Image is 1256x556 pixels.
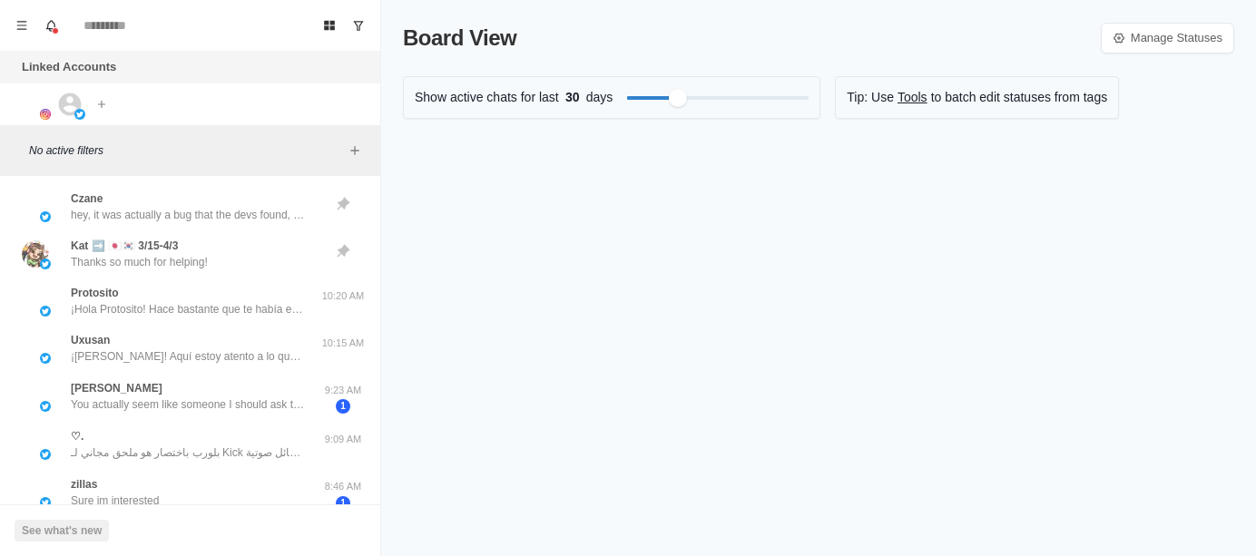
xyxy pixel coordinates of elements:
img: picture [40,306,51,317]
button: Show unread conversations [344,11,373,40]
p: 8:46 AM [320,479,366,494]
p: No active filters [29,142,344,159]
img: picture [40,211,51,222]
p: 9:23 AM [320,383,366,398]
span: 1 [336,399,350,414]
p: Sure im interested [71,493,159,509]
p: ¡[PERSON_NAME]! Aquí estoy atento a lo que necesites [71,348,307,365]
img: picture [40,401,51,412]
img: picture [40,497,51,508]
p: Thanks so much for helping! [71,254,208,270]
p: zillas [71,476,97,493]
p: Board View [403,22,516,54]
p: Kat ➡️ 🇯🇵🇰🇷 3/15-4/3 [71,238,178,254]
p: days [586,88,613,107]
img: picture [40,449,51,460]
button: Menu [7,11,36,40]
img: picture [40,109,51,120]
span: 30 [559,88,586,107]
p: 10:20 AM [320,288,366,304]
img: picture [40,353,51,364]
img: picture [40,258,51,269]
p: Uxusan [71,332,110,348]
p: ♡. [71,428,83,444]
p: Protosito [71,285,119,301]
div: Filter by activity days [669,89,687,107]
img: picture [74,109,85,120]
p: بلورب باختصار هو ملحق مجاني لـ Kick يتيح لجمهورك إرسال رسائل صوتية (TTS) أو تشغيل تنبيهات صوتية ت... [71,444,307,461]
p: ¡Hola Protosito! Hace bastante que te había escrito, sólo quería confirmar si habías recibido mi ... [71,301,307,317]
a: Tools [898,88,927,107]
p: hey, it was actually a bug that the devs found, they had pushed up a short-term fix while they pa... [71,207,307,223]
p: [PERSON_NAME] [71,380,162,396]
p: You actually seem like someone I should ask this… [71,396,307,413]
img: picture [22,240,49,268]
p: to batch edit statuses from tags [931,88,1108,107]
p: 10:15 AM [320,336,366,351]
button: Board View [315,11,344,40]
span: 1 [336,496,350,511]
button: See what's new [15,520,109,541]
a: Manage Statuses [1101,23,1234,54]
p: Czane [71,190,103,207]
button: Add account [91,93,113,115]
p: Linked Accounts [22,58,116,76]
button: Add filters [344,140,366,161]
button: Notifications [36,11,65,40]
p: Show active chats for last [415,88,559,107]
p: Tip: Use [847,88,894,107]
p: 9:09 AM [320,432,366,447]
